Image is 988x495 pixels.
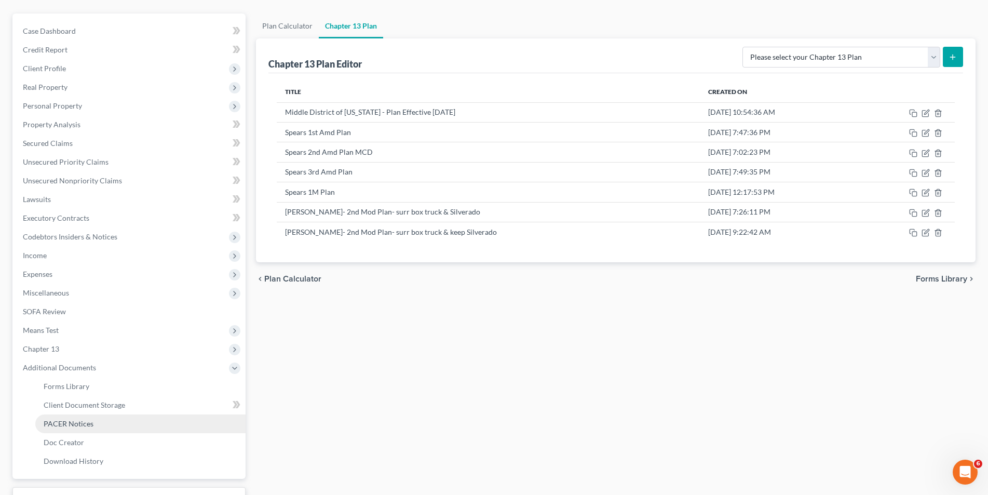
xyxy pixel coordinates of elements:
[15,171,246,190] a: Unsecured Nonpriority Claims
[15,302,246,321] a: SOFA Review
[916,275,967,283] span: Forms Library
[23,83,67,91] span: Real Property
[15,209,246,228] a: Executory Contracts
[23,363,96,372] span: Additional Documents
[23,120,80,129] span: Property Analysis
[15,115,246,134] a: Property Analysis
[974,460,982,468] span: 6
[700,202,855,222] td: [DATE] 7:26:11 PM
[277,82,700,102] th: Title
[23,213,89,222] span: Executory Contracts
[277,122,700,142] td: Spears 1st Amd Plan
[319,14,383,38] a: Chapter 13 Plan
[916,275,976,283] button: Forms Library chevron_right
[23,176,122,185] span: Unsecured Nonpriority Claims
[256,275,264,283] i: chevron_left
[44,400,125,409] span: Client Document Storage
[44,438,84,447] span: Doc Creator
[23,101,82,110] span: Personal Property
[23,307,66,316] span: SOFA Review
[23,326,59,335] span: Means Test
[277,182,700,202] td: Spears 1M Plan
[700,182,855,202] td: [DATE] 12:17:53 PM
[44,419,93,428] span: PACER Notices
[35,452,246,471] a: Download History
[44,382,89,391] span: Forms Library
[15,41,246,59] a: Credit Report
[23,64,66,73] span: Client Profile
[23,139,73,148] span: Secured Claims
[15,134,246,153] a: Secured Claims
[277,222,700,242] td: [PERSON_NAME]- 2nd Mod Plan- surr box truck & keep Silverado
[700,82,855,102] th: Created On
[15,190,246,209] a: Lawsuits
[953,460,978,485] iframe: Intercom live chat
[277,102,700,122] td: Middle District of [US_STATE] - Plan Effective [DATE]
[967,275,976,283] i: chevron_right
[23,232,117,241] span: Codebtors Insiders & Notices
[277,162,700,182] td: Spears 3rd Amd Plan
[700,222,855,242] td: [DATE] 9:22:42 AM
[700,142,855,162] td: [DATE] 7:02:23 PM
[23,270,52,278] span: Expenses
[35,433,246,452] a: Doc Creator
[35,377,246,396] a: Forms Library
[256,275,321,283] button: chevron_left Plan Calculator
[23,45,67,54] span: Credit Report
[23,26,76,35] span: Case Dashboard
[277,142,700,162] td: Spears 2nd Amd Plan MCD
[268,58,362,70] div: Chapter 13 Plan Editor
[23,288,69,297] span: Miscellaneous
[277,202,700,222] td: [PERSON_NAME]- 2nd Mod Plan- surr box truck & Silverado
[23,344,59,353] span: Chapter 13
[15,153,246,171] a: Unsecured Priority Claims
[23,195,51,204] span: Lawsuits
[700,162,855,182] td: [DATE] 7:49:35 PM
[15,22,246,41] a: Case Dashboard
[264,275,321,283] span: Plan Calculator
[35,396,246,414] a: Client Document Storage
[700,122,855,142] td: [DATE] 7:47:36 PM
[23,157,109,166] span: Unsecured Priority Claims
[23,251,47,260] span: Income
[700,102,855,122] td: [DATE] 10:54:36 AM
[256,14,319,38] a: Plan Calculator
[35,414,246,433] a: PACER Notices
[44,457,103,465] span: Download History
